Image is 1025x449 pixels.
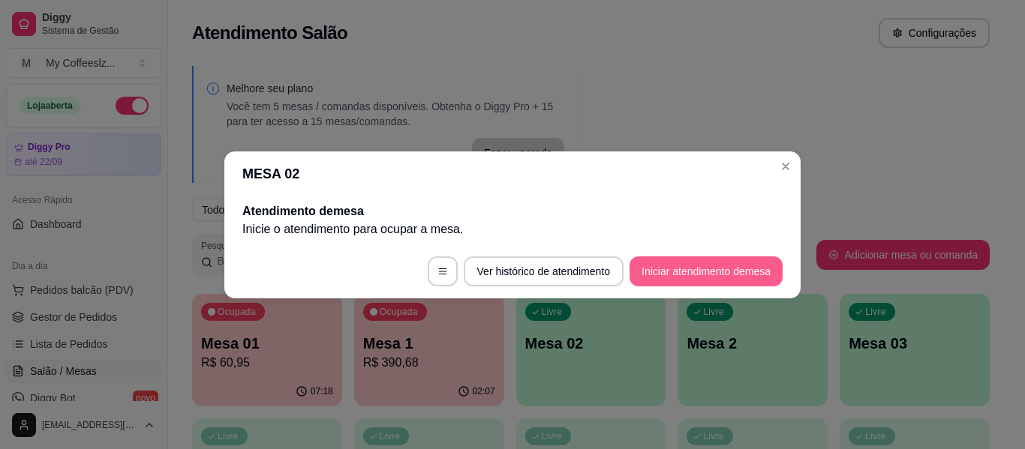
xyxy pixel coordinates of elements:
[242,202,783,220] h2: Atendimento de mesa
[464,256,624,286] button: Ver histórico de atendimento
[224,151,801,196] header: MESA 02
[242,220,783,238] p: Inicie o atendimento para ocupar a mesa .
[630,256,783,286] button: Iniciar atendimento demesa
[774,154,798,178] button: Close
